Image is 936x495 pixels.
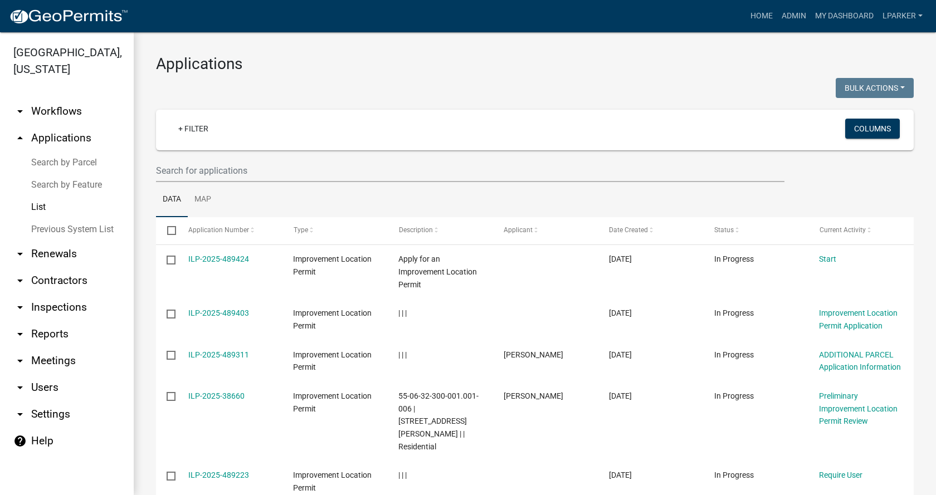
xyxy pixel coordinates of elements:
a: lparker [878,6,927,27]
span: 10/07/2025 [609,391,632,400]
span: In Progress [714,471,754,479]
span: In Progress [714,350,754,359]
i: arrow_drop_down [13,105,27,118]
datatable-header-cell: Date Created [598,217,704,244]
span: Matt Cox [504,350,563,359]
span: | | | [398,471,407,479]
span: Daniel Dobson [504,391,563,400]
a: + Filter [169,119,217,139]
span: 10/07/2025 [609,254,632,263]
a: ILP-2025-489424 [188,254,249,263]
span: Application Number [188,226,249,234]
a: Application Information [819,362,901,371]
span: Date Created [609,226,648,234]
span: | | | [398,308,407,317]
i: arrow_drop_down [13,408,27,421]
a: Home [746,6,777,27]
span: Improvement Location Permit [293,254,372,276]
i: arrow_drop_down [13,327,27,341]
span: Improvement Location Permit [293,350,372,372]
span: Applicant [504,226,533,234]
span: 10/07/2025 [609,350,632,359]
datatable-header-cell: Status [703,217,808,244]
a: Require User [819,471,862,479]
a: ILP-2025-489311 [188,350,249,359]
span: 10/07/2025 [609,308,632,317]
datatable-header-cell: Application Number [177,217,282,244]
span: Improvement Location Permit [293,391,372,413]
a: My Dashboard [811,6,878,27]
a: Preliminary Improvement Location Permit Review [819,391,898,426]
span: 55-06-32-300-001.001-006 | 6571 N GRAY RD | | Residential [398,391,479,451]
a: Map [188,182,218,218]
i: arrow_drop_down [13,274,27,287]
a: Admin [777,6,811,27]
span: Status [714,226,734,234]
i: arrow_drop_down [13,301,27,314]
span: In Progress [714,308,754,317]
a: ADDITIONAL PARCEL [819,350,894,359]
datatable-header-cell: Select [156,217,177,244]
span: | | | [398,350,407,359]
span: Apply for an Improvement Location Permit [398,254,477,289]
span: In Progress [714,254,754,263]
button: Columns [845,119,900,139]
a: ILP-2025-489403 [188,308,249,317]
datatable-header-cell: Applicant [493,217,598,244]
span: In Progress [714,391,754,400]
datatable-header-cell: Current Activity [808,217,914,244]
span: Improvement Location Permit [293,471,372,492]
span: 10/07/2025 [609,471,632,479]
i: arrow_drop_down [13,381,27,394]
i: arrow_drop_down [13,354,27,367]
datatable-header-cell: Type [282,217,388,244]
datatable-header-cell: Description [388,217,493,244]
button: Bulk Actions [836,78,914,98]
input: Search for applications [156,159,784,182]
a: ILP-2025-489223 [188,471,249,479]
span: Improvement Location Permit [293,308,372,330]
i: arrow_drop_up [13,131,27,145]
i: help [13,434,27,448]
span: Description [398,226,432,234]
a: Improvement Location Permit Application [819,308,898,330]
a: Data [156,182,188,218]
span: Current Activity [819,226,865,234]
i: arrow_drop_down [13,247,27,261]
span: Type [293,226,308,234]
a: Start [819,254,836,263]
a: ILP-2025-38660 [188,391,245,400]
h3: Applications [156,55,914,73]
